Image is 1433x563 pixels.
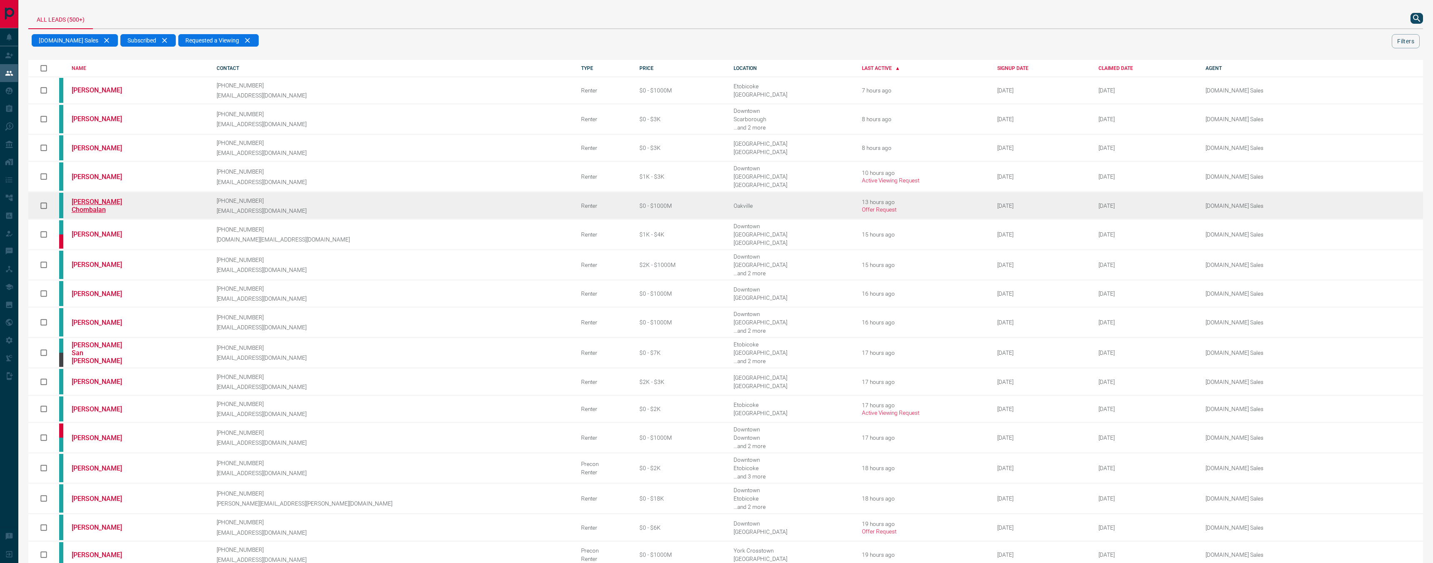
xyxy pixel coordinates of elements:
div: $0 - $1000M [639,319,721,326]
div: Renter [581,290,627,297]
div: July 15th 2017, 9:14:24 AM [997,290,1086,297]
p: [PHONE_NUMBER] [217,460,569,466]
p: [PHONE_NUMBER] [217,111,569,117]
div: Precon [581,461,627,467]
div: [GEOGRAPHIC_DATA] [734,556,849,562]
div: condos.ca [59,339,63,353]
p: Offer Request [862,206,985,213]
p: [DOMAIN_NAME] Sales [1206,349,1310,356]
div: 16 hours ago [862,319,985,326]
div: [DOMAIN_NAME] Sales [32,34,118,47]
p: [DOMAIN_NAME] Sales [1206,87,1310,94]
div: February 22nd 2019, 4:15:40 PM [997,349,1086,356]
div: [GEOGRAPHIC_DATA] [734,294,849,301]
div: condos.ca [59,162,63,191]
div: Scarborough [734,116,849,122]
div: July 2nd 2024, 1:14:14 PM [1098,434,1193,441]
div: condos.ca [59,105,63,133]
p: [EMAIL_ADDRESS][DOMAIN_NAME] [217,556,569,563]
p: [EMAIL_ADDRESS][DOMAIN_NAME] [217,470,569,476]
div: January 19th 2024, 5:49:11 PM [997,465,1086,471]
span: Requested a Viewing [185,37,239,44]
p: [PHONE_NUMBER] [217,429,569,436]
p: [DOMAIN_NAME] Sales [1206,406,1310,412]
div: [GEOGRAPHIC_DATA] [734,140,849,147]
div: $1K - $3K [639,173,721,180]
div: February 19th 2025, 9:50:24 PM [1098,116,1193,122]
div: Etobicoke [734,83,849,90]
a: [PERSON_NAME] [72,464,134,472]
p: [DOMAIN_NAME] Sales [1206,551,1310,558]
div: 18 hours ago [862,465,985,471]
div: 16 hours ago [862,290,985,297]
div: August 4th 2022, 4:54:43 PM [997,495,1086,502]
div: March 19th 2022, 11:10:45 AM [997,406,1086,412]
p: [DOMAIN_NAME] Sales [1206,231,1310,238]
div: property.ca [59,234,63,249]
p: [EMAIL_ADDRESS][DOMAIN_NAME] [217,121,569,127]
div: condos.ca [59,369,63,394]
div: SIGNUP DATE [997,65,1086,71]
p: [PHONE_NUMBER] [217,197,569,204]
div: Renter [581,349,627,356]
div: 18 hours ago [862,495,985,502]
div: 15 hours ago [862,262,985,268]
div: Downtown [734,434,849,441]
div: November 17th 2022, 7:04:16 PM [997,116,1086,122]
div: condos.ca [59,135,63,160]
p: [EMAIL_ADDRESS][DOMAIN_NAME] [217,384,569,390]
div: property.ca [59,423,63,438]
p: [PHONE_NUMBER] [217,519,569,526]
div: Midtown | Central, Toronto [734,124,849,131]
div: July 24th 2024, 1:44:02 PM [1098,524,1193,531]
div: June 24th 2024, 3:46:21 PM [1098,551,1193,558]
div: Midtown | Central, Toronto [734,358,849,364]
span: [DOMAIN_NAME] Sales [39,37,98,44]
div: Renter [581,406,627,412]
p: [EMAIL_ADDRESS][DOMAIN_NAME] [217,92,569,99]
div: 17 hours ago [862,349,985,356]
div: [GEOGRAPHIC_DATA] [734,182,849,188]
p: [DOMAIN_NAME] Sales [1206,202,1310,209]
div: $2K - $1000M [639,262,721,268]
div: $0 - $6K [639,524,721,531]
div: mrloft.ca [59,353,63,367]
div: May 15th 2024, 2:13:11 PM [1098,144,1193,151]
div: $0 - $7K [639,349,721,356]
div: Renter [581,231,627,238]
div: May 3rd 2024, 11:26:05 AM [1098,231,1193,238]
div: 13 hours ago [862,199,985,213]
p: [PERSON_NAME][EMAIL_ADDRESS][PERSON_NAME][DOMAIN_NAME] [217,500,569,507]
a: [PERSON_NAME] Chombalan [72,198,134,214]
div: [GEOGRAPHIC_DATA] [734,149,849,155]
div: PRICE [639,65,721,71]
div: March 7th 2025, 1:41:24 PM [1098,202,1193,209]
div: Renter [581,144,627,151]
div: Etobicoke [734,465,849,471]
div: CLAIMED DATE [1098,65,1193,71]
p: [PHONE_NUMBER] [217,374,569,380]
a: [PERSON_NAME] San [PERSON_NAME] [72,341,134,365]
p: [EMAIL_ADDRESS][DOMAIN_NAME] [217,529,569,536]
a: [PERSON_NAME] [72,378,134,386]
div: $0 - $2K [639,465,721,471]
div: [GEOGRAPHIC_DATA] [734,410,849,416]
div: $0 - $1000M [639,87,721,94]
a: [PERSON_NAME] [72,551,134,559]
div: condos.ca [59,438,63,452]
div: September 4th 2024, 12:32:26 PM [1098,465,1193,471]
a: [PERSON_NAME] [72,495,134,503]
p: [DOMAIN_NAME] Sales [1206,434,1310,441]
div: Renter [581,556,627,562]
div: July 17th 2024, 2:43:36 PM [1098,87,1193,94]
div: 8 hours ago [862,116,985,122]
div: $0 - $18K [639,495,721,502]
div: Renter [581,319,627,326]
button: search button [1411,13,1423,24]
p: [PHONE_NUMBER] [217,168,569,175]
div: West End, Toronto [734,443,849,449]
div: November 30th 2023, 5:17:47 PM [1098,319,1193,326]
div: West End, Toronto, Mississauga [734,473,849,480]
p: [EMAIL_ADDRESS][DOMAIN_NAME] [217,207,569,214]
div: Etobicoke [734,401,849,408]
